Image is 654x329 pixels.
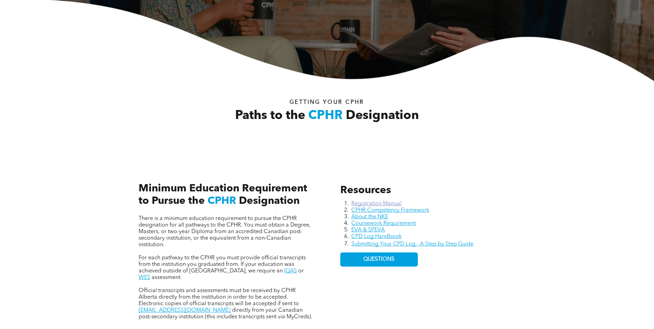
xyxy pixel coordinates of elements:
[139,288,299,307] span: Official transcripts and assessments must be received by CPHR Alberta directly from the instituti...
[346,110,419,122] span: Designation
[208,196,236,206] span: CPHR
[139,275,150,280] a: WES
[351,221,416,226] a: Coursework Requirement
[363,256,394,263] span: QUESTIONS
[139,216,311,248] span: There is a minimum education requirement to pursue the CPHR designation for all pathways to the C...
[139,183,307,206] span: Minimum Education Requirement to Pursue the
[239,196,300,206] span: Designation
[152,275,182,280] span: assessment.
[139,308,231,313] a: [EMAIL_ADDRESS][DOMAIN_NAME]
[351,214,388,220] a: About the NKE
[351,241,473,247] a: Submitting Your CPD Log - A Step by Step Guide
[139,255,306,274] span: For each pathway to the CPHR you must provide official transcripts from the institution you gradu...
[308,110,343,122] span: CPHR
[351,234,402,239] a: CPD Log Handbook
[351,227,385,233] a: EVA & SPEVA
[290,100,364,105] span: Getting your Cphr
[340,185,391,196] span: Resources
[340,252,418,267] a: QUESTIONS
[298,268,304,274] span: or
[284,268,297,274] a: IQAS
[235,110,305,122] span: Paths to the
[351,208,429,213] a: CPHR Competency Framework
[351,201,402,207] a: Registration Manual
